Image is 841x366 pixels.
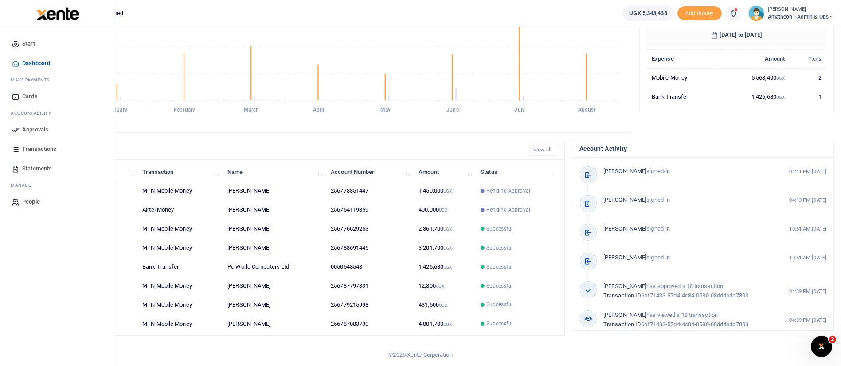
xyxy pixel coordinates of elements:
[647,68,721,87] td: Mobile Money
[789,225,826,233] small: 10:51 AM [DATE]
[223,258,326,277] td: Pc World Computers Ltd
[446,107,459,113] tspan: June
[7,106,108,120] li: Ac
[790,68,826,87] td: 2
[7,139,108,159] a: Transactions
[677,9,722,16] a: Add money
[443,227,452,231] small: UGX
[326,258,414,277] td: 0050548548
[22,39,35,48] span: Start
[486,301,512,308] span: Successful
[439,208,447,212] small: UGX
[7,54,108,73] a: Dashboard
[414,314,476,333] td: 4,001,700
[7,159,108,178] a: Statements
[36,7,79,20] img: logo-large
[619,5,677,21] li: Wallet ballance
[603,196,771,205] p: signed-in
[721,49,790,68] th: Amount
[603,253,771,262] p: signed-in
[137,220,223,239] td: MTN Mobile Money
[22,59,50,68] span: Dashboard
[137,277,223,296] td: MTN Mobile Money
[486,244,512,252] span: Successful
[789,254,826,262] small: 10:51 AM [DATE]
[529,144,557,156] a: View all
[108,107,127,113] tspan: January
[137,239,223,258] td: MTN Mobile Money
[443,265,452,270] small: UGX
[647,87,721,106] td: Bank Transfer
[776,76,785,81] small: UGX
[789,196,826,204] small: 04:13 PM [DATE]
[789,316,826,324] small: 04:39 PM [DATE]
[677,6,722,21] span: Add money
[22,145,56,154] span: Transactions
[811,336,832,357] iframe: Intercom live chat
[629,9,667,18] span: UGX 5,343,438
[748,5,764,21] img: profile-user
[414,181,476,200] td: 1,450,000
[223,181,326,200] td: [PERSON_NAME]
[486,206,530,214] span: Pending Approval
[223,239,326,258] td: [PERSON_NAME]
[17,110,51,116] span: countability
[22,92,38,101] span: Cards
[223,277,326,296] td: [PERSON_NAME]
[476,162,557,181] th: Status: activate to sort column ascending
[15,182,31,189] span: anage
[7,34,108,54] a: Start
[603,312,646,318] span: [PERSON_NAME]
[748,5,834,21] a: profile-user [PERSON_NAME] Amatheon - Admin & Ops
[41,145,522,155] h4: Recent Transactions
[223,162,326,181] th: Name: activate to sort column ascending
[514,107,524,113] tspan: July
[414,220,476,239] td: 2,361,700
[486,187,530,195] span: Pending Approval
[22,125,48,134] span: Approvals
[7,178,108,192] li: M
[486,225,512,233] span: Successful
[223,200,326,220] td: [PERSON_NAME]
[223,295,326,314] td: [PERSON_NAME]
[414,277,476,296] td: 12,800
[7,87,108,106] a: Cards
[603,321,641,327] span: Transaction ID
[326,277,414,296] td: 256787797331
[137,200,223,220] td: Airtel Money
[137,181,223,200] td: MTN Mobile Money
[380,107,391,113] tspan: May
[22,197,40,206] span: People
[414,239,476,258] td: 3,201,700
[768,6,834,13] small: [PERSON_NAME]
[326,239,414,258] td: 256788691446
[829,336,836,343] span: 2
[414,295,476,314] td: 431,500
[622,5,673,21] a: UGX 5,343,438
[443,246,452,250] small: UGX
[790,87,826,106] td: 1
[313,107,325,113] tspan: April
[137,314,223,333] td: MTN Mobile Money
[7,192,108,212] a: People
[414,162,476,181] th: Amount: activate to sort column ascending
[603,168,646,174] span: [PERSON_NAME]
[326,162,414,181] th: Account Number: activate to sort column ascending
[137,258,223,277] td: Bank Transfer
[486,320,512,327] span: Successful
[326,314,414,333] td: 256787083730
[414,200,476,220] td: 400,000
[486,282,512,290] span: Successful
[776,95,785,100] small: UGX
[603,311,771,329] p: has viewed a 18 transaction 6bf71433-57d4-4c84-0580-08dddbdb7803
[647,24,826,46] h6: [DATE] to [DATE]
[439,303,447,308] small: UGX
[647,49,721,68] th: Expense
[603,167,771,176] p: signed-in
[721,87,790,106] td: 1,426,680
[603,282,771,301] p: has approved a 18 transaction 6bf71433-57d4-4c84-0580-08dddbdb7803
[603,292,641,299] span: Transaction ID
[436,284,444,289] small: UGX
[789,288,826,295] small: 04:39 PM [DATE]
[721,68,790,87] td: 5,563,400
